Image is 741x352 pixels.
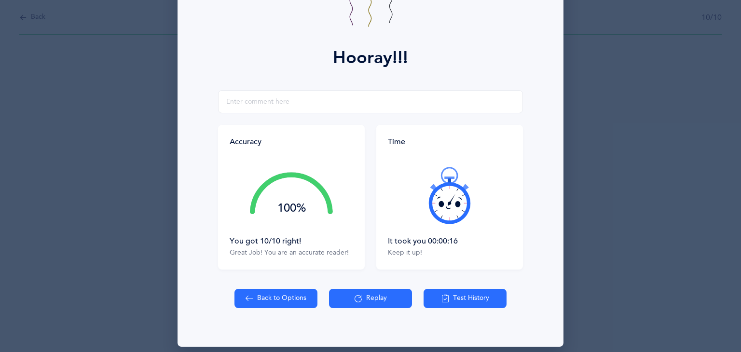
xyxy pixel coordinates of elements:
button: Back to Options [234,289,317,308]
div: Accuracy [230,136,261,147]
div: 100% [250,203,333,214]
button: Test History [424,289,507,308]
div: You got 10/10 right! [230,236,353,246]
div: It took you 00:00:16 [388,236,511,246]
div: Great Job! You are an accurate reader! [230,248,353,258]
div: Hooray!!! [333,45,408,71]
button: Replay [329,289,412,308]
input: Enter comment here [218,90,523,113]
div: Time [388,136,511,147]
div: Keep it up! [388,248,511,258]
